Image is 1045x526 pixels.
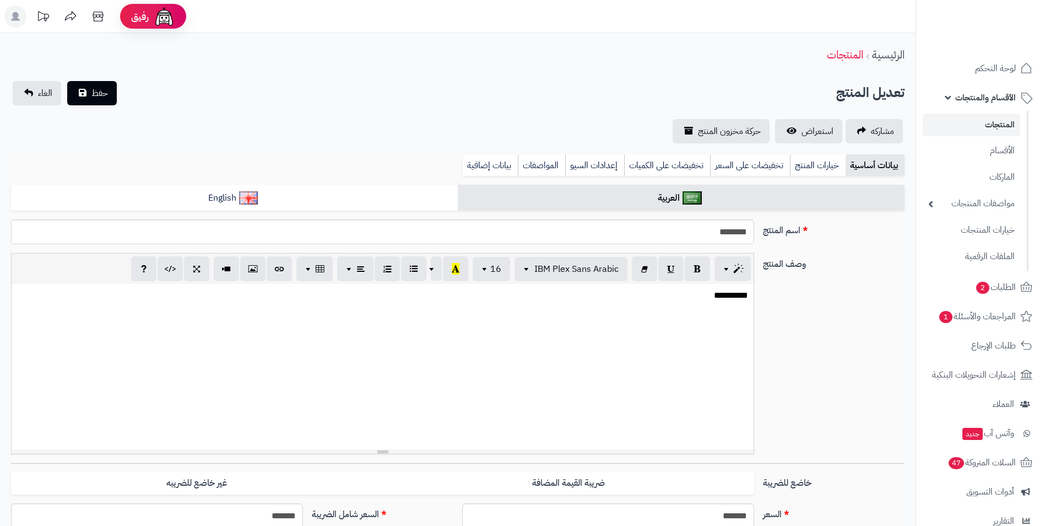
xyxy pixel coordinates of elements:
a: المنتجات [923,114,1020,136]
a: الماركات [923,165,1020,189]
a: استعراض [775,119,842,143]
label: ضريبة القيمة المضافة [383,472,754,495]
a: مواصفات المنتجات [923,192,1020,216]
span: IBM Plex Sans Arabic [534,262,619,276]
a: طلبات الإرجاع [923,332,1038,359]
a: حركة مخزون المنتج [673,119,770,143]
a: إشعارات التحويلات البنكية [923,362,1038,388]
a: المواصفات [518,154,565,176]
span: الأقسام والمنتجات [955,90,1016,105]
label: وصف المنتج [759,253,909,271]
button: 16 [473,257,510,281]
a: الأقسام [923,139,1020,163]
label: غير خاضع للضريبه [11,472,382,495]
label: السعر [759,503,909,521]
span: رفيق [131,10,149,23]
span: وآتس آب [961,426,1014,441]
span: طلبات الإرجاع [971,338,1016,353]
a: الغاء [13,81,61,105]
a: تحديثات المنصة [29,6,57,30]
span: 47 [949,457,964,469]
a: مشاركه [846,119,903,143]
button: حفظ [67,81,117,105]
span: مشاركه [871,125,894,138]
a: العربية [458,185,905,212]
button: IBM Plex Sans Arabic [515,257,627,281]
span: 2 [976,282,989,294]
label: السعر شامل الضريبة [307,503,458,521]
span: الغاء [38,87,52,100]
a: خيارات المنتجات [923,218,1020,242]
a: لوحة التحكم [923,55,1038,82]
span: 1 [939,311,952,323]
span: الطلبات [975,280,1016,295]
label: اسم المنتج [759,219,909,237]
a: العملاء [923,391,1038,417]
a: بيانات إضافية [463,154,518,176]
span: العملاء [993,396,1014,412]
h2: تعديل المنتج [836,82,905,104]
a: إعدادات السيو [565,154,624,176]
img: العربية [683,191,702,205]
span: 16 [490,262,501,276]
a: تخفيضات على الكميات [624,154,710,176]
span: أدوات التسويق [966,484,1014,500]
img: ai-face.png [153,6,175,28]
a: تخفيضات على السعر [710,154,790,176]
a: خيارات المنتج [790,154,846,176]
a: السلات المتروكة47 [923,449,1038,476]
a: بيانات أساسية [846,154,905,176]
a: المنتجات [827,46,863,63]
a: المراجعات والأسئلة1 [923,303,1038,330]
span: حركة مخزون المنتج [698,125,761,138]
a: الطلبات2 [923,274,1038,300]
span: المراجعات والأسئلة [938,309,1016,324]
span: جديد [962,428,983,440]
a: English [11,185,458,212]
a: أدوات التسويق [923,479,1038,505]
span: لوحة التحكم [975,61,1016,76]
span: حفظ [91,87,108,100]
a: وآتس آبجديد [923,420,1038,447]
span: السلات المتروكة [947,455,1016,470]
span: إشعارات التحويلات البنكية [932,367,1016,383]
a: الملفات الرقمية [923,245,1020,269]
a: الرئيسية [872,46,905,63]
label: خاضع للضريبة [759,472,909,490]
img: English [239,191,258,205]
span: استعراض [802,125,833,138]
